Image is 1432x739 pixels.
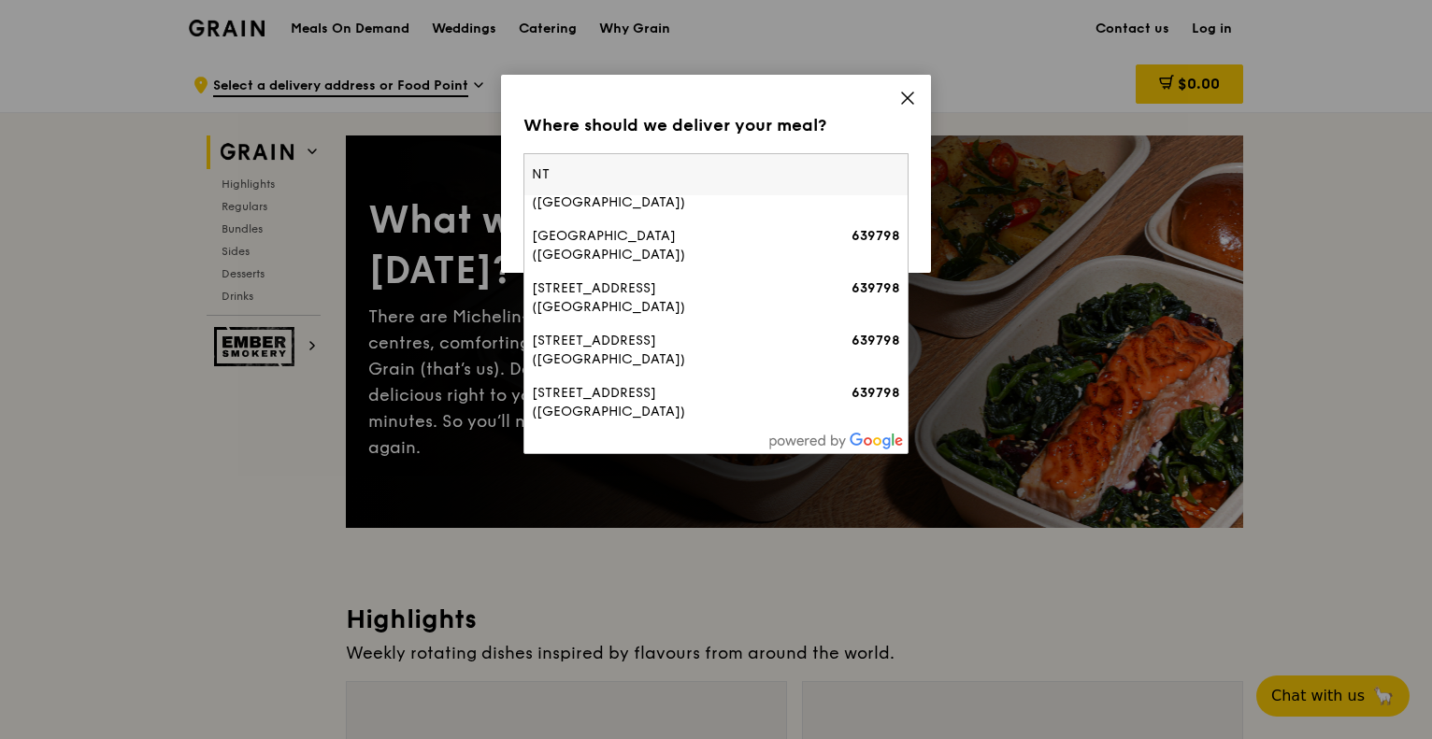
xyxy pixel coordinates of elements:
div: [STREET_ADDRESS] ([GEOGRAPHIC_DATA]) [532,279,809,317]
div: [GEOGRAPHIC_DATA] ([GEOGRAPHIC_DATA]) [532,227,809,264]
img: powered-by-google.60e8a832.png [769,433,904,449]
div: Where should we deliver your meal? [523,112,909,138]
strong: 639798 [852,333,900,348]
strong: 639798 [852,280,900,296]
div: [STREET_ADDRESS] ([GEOGRAPHIC_DATA]) [532,384,809,421]
strong: 639798 [852,228,900,244]
div: [STREET_ADDRESS] ([GEOGRAPHIC_DATA]) [532,332,809,369]
strong: 639798 [852,385,900,401]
